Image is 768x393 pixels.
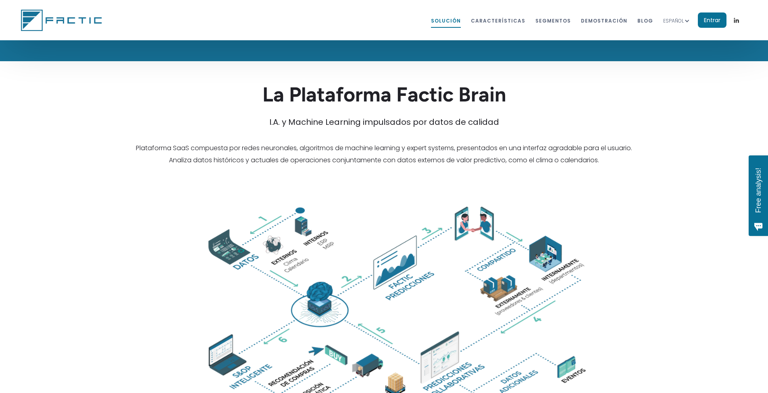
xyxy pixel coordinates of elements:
[471,13,525,28] a: características
[663,8,698,33] div: ESPAÑOL
[663,17,684,25] div: ESPAÑOL
[581,13,627,28] a: dEMOstración
[698,12,726,28] a: Entrar
[535,13,571,28] a: segmentos
[431,13,461,28] a: Solución
[637,13,653,28] a: BLOG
